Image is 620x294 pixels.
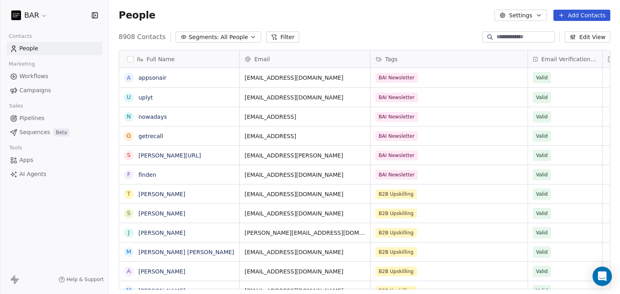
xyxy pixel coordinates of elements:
[138,75,166,81] a: appsonair
[119,32,165,42] span: 8908 Contacts
[19,86,51,95] span: Campaigns
[128,228,130,237] div: J
[245,267,365,275] span: [EMAIL_ADDRESS][DOMAIN_NAME]
[138,210,185,217] a: [PERSON_NAME]
[245,190,365,198] span: [EMAIL_ADDRESS][DOMAIN_NAME]
[245,151,365,159] span: [EMAIL_ADDRESS][PERSON_NAME]
[536,190,548,198] span: Valid
[266,31,300,43] button: Filter
[541,55,597,63] span: Email Verification Status
[375,209,417,218] span: B2B Upskilling
[375,228,417,238] span: B2B Upskilling
[375,151,418,160] span: BAI Newsletter
[245,171,365,179] span: [EMAIL_ADDRESS][DOMAIN_NAME]
[375,189,417,199] span: B2B Upskilling
[536,171,548,179] span: Valid
[494,10,547,21] button: Settings
[536,132,548,140] span: Valid
[254,55,270,63] span: Email
[119,50,239,68] div: Full Name
[126,248,131,256] div: M
[10,8,49,22] button: BAR
[6,70,102,83] a: Workflows
[375,131,418,141] span: BAI Newsletter
[19,44,38,53] span: People
[138,268,185,275] a: [PERSON_NAME]
[536,248,548,256] span: Valid
[593,267,612,286] div: Open Intercom Messenger
[19,114,44,122] span: Pipelines
[11,10,21,20] img: bar1.webp
[19,156,34,164] span: Apps
[536,113,548,121] span: Valid
[127,112,131,121] div: n
[138,172,156,178] a: finden
[245,74,365,82] span: [EMAIL_ADDRESS][DOMAIN_NAME]
[5,58,38,70] span: Marketing
[138,133,163,139] a: getrecall
[220,33,248,41] span: All People
[127,267,131,275] div: A
[6,126,102,139] a: SequencesBeta
[245,248,365,256] span: [EMAIL_ADDRESS][DOMAIN_NAME]
[19,72,48,81] span: Workflows
[375,93,418,102] span: BAI Newsletter
[127,209,131,217] div: S
[138,249,234,255] a: [PERSON_NAME] [PERSON_NAME]
[127,170,130,179] div: f
[6,42,102,55] a: People
[6,142,25,154] span: Tools
[565,31,610,43] button: Edit View
[245,93,365,101] span: [EMAIL_ADDRESS][DOMAIN_NAME]
[147,55,175,63] span: Full Name
[375,73,418,83] span: BAI Newsletter
[240,50,370,68] div: Email
[536,74,548,82] span: Valid
[245,209,365,217] span: [EMAIL_ADDRESS][DOMAIN_NAME]
[536,209,548,217] span: Valid
[375,112,418,122] span: BAI Newsletter
[24,10,39,21] span: BAR
[19,128,50,137] span: Sequences
[119,68,240,290] div: grid
[371,50,528,68] div: Tags
[53,128,69,137] span: Beta
[528,50,602,68] div: Email Verification Status
[6,168,102,181] a: AI Agents
[375,170,418,180] span: BAI Newsletter
[536,93,548,101] span: Valid
[138,191,185,197] a: [PERSON_NAME]
[127,151,131,159] div: s
[375,267,417,276] span: B2B Upskilling
[127,132,131,140] div: g
[138,114,167,120] a: nowadays
[375,247,417,257] span: B2B Upskilling
[19,170,46,178] span: AI Agents
[536,151,548,159] span: Valid
[385,55,398,63] span: Tags
[245,132,365,140] span: [EMAIL_ADDRESS]
[127,190,131,198] div: T
[6,153,102,167] a: Apps
[119,9,155,21] span: People
[245,229,365,237] span: [PERSON_NAME][EMAIL_ADDRESS][DOMAIN_NAME]
[536,267,548,275] span: Valid
[138,152,201,159] a: [PERSON_NAME][URL]
[138,230,185,236] a: [PERSON_NAME]
[6,84,102,97] a: Campaigns
[6,100,27,112] span: Sales
[6,112,102,125] a: Pipelines
[189,33,219,41] span: Segments:
[536,229,548,237] span: Valid
[67,276,104,283] span: Help & Support
[127,93,131,101] div: u
[553,10,610,21] button: Add Contacts
[138,288,185,294] a: [PERSON_NAME]
[245,113,365,121] span: [EMAIL_ADDRESS]
[59,276,104,283] a: Help & Support
[5,30,36,42] span: Contacts
[138,94,153,101] a: uplyt
[127,74,131,82] div: a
